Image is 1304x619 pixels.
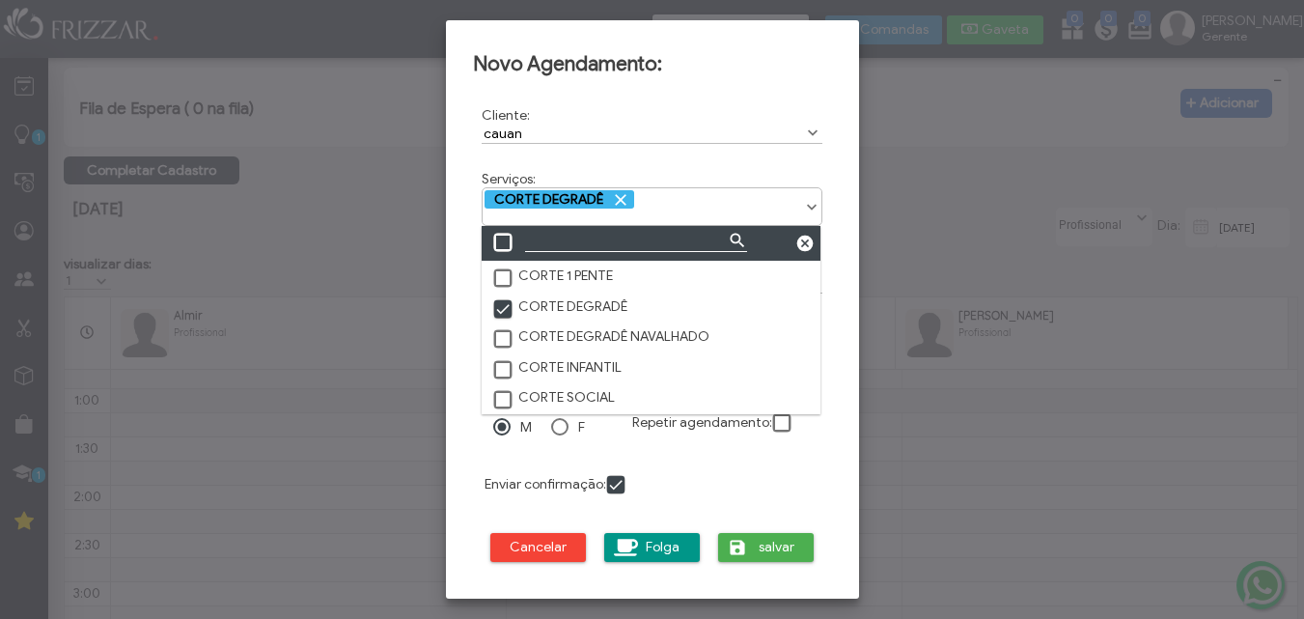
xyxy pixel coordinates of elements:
[578,419,585,436] label: F
[491,298,627,316] label: CORTE DEGRADÊ
[753,533,801,562] span: salvar
[718,533,815,562] button: salvar
[491,328,709,346] label: CORTE DEGRADÊ NAVALHADO
[490,533,587,562] button: Cancelar
[491,359,622,377] label: CORTE INFANTIL
[803,124,822,143] button: Show Options
[473,51,832,76] h2: Novo Agendamento:
[794,233,816,254] a: Close
[639,533,687,562] span: Folga
[504,533,573,562] span: Cancelar
[525,233,748,252] input: Filter Input
[604,533,701,562] button: Folga
[482,107,530,124] label: Cliente:
[520,419,532,436] label: M
[485,475,606,492] label: Enviar confirmação:
[491,389,615,407] label: CORTE SOCIAL
[491,267,613,285] label: CORTE 1 PENTE
[482,171,536,187] label: Serviços:
[487,191,631,208] span: CORTE DEGRADÊ
[632,413,772,430] label: Repetir agendamento:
